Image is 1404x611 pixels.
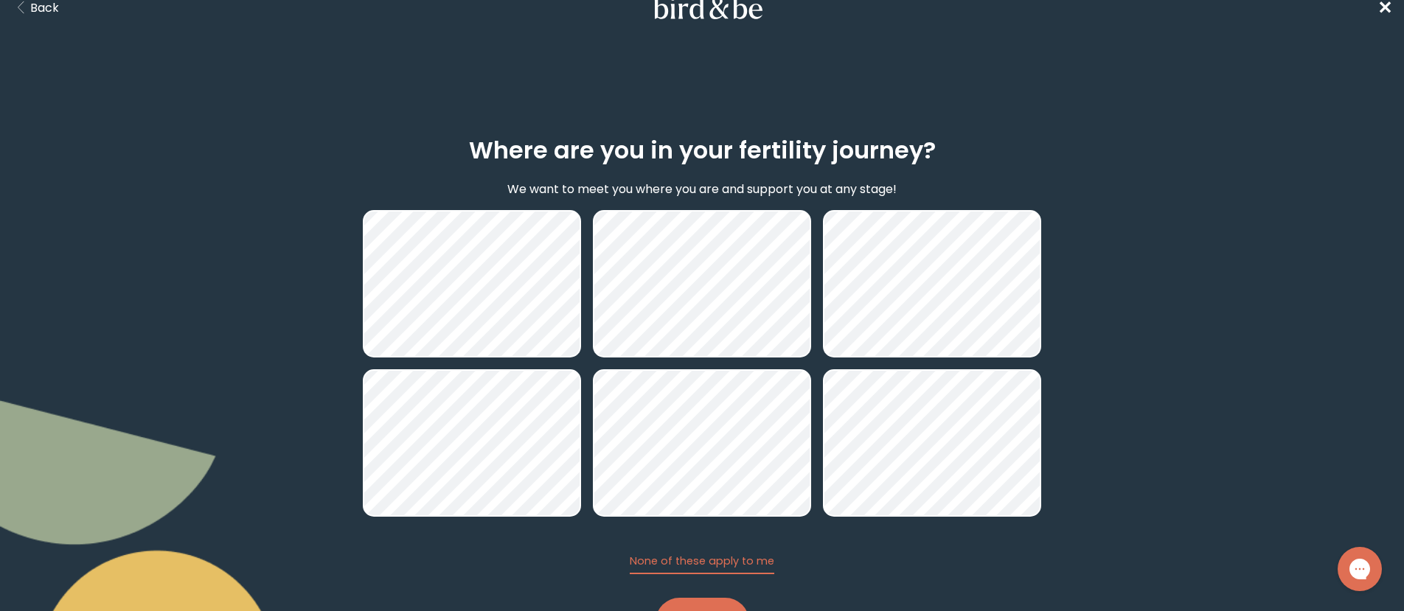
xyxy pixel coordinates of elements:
iframe: Gorgias live chat messenger [1330,542,1389,596]
button: None of these apply to me [630,554,774,574]
h2: Where are you in your fertility journey? [469,133,936,168]
p: We want to meet you where you are and support you at any stage! [507,180,897,198]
